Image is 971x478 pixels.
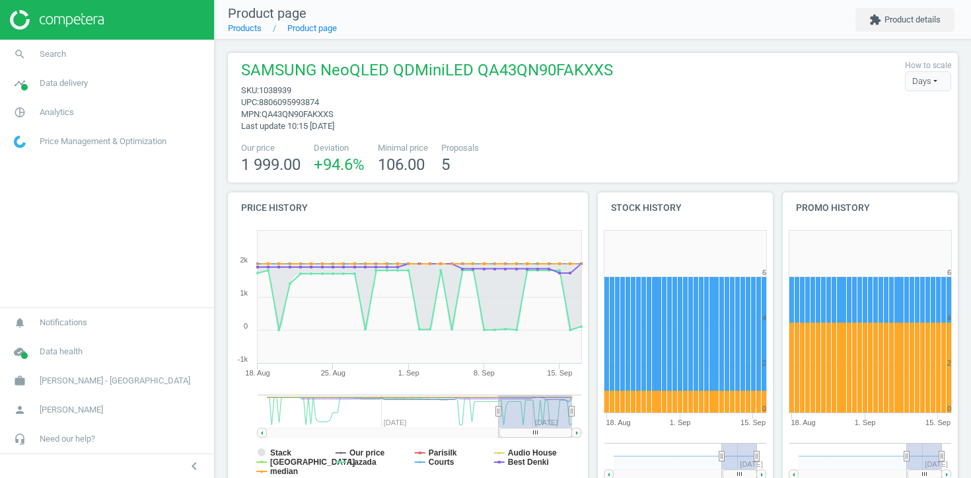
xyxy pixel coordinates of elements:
[245,369,270,377] tspan: 18. Aug
[40,136,166,147] span: Price Management & Optimization
[40,317,87,329] span: Notifications
[7,71,32,96] i: timeline
[7,339,32,364] i: cloud_done
[441,142,479,154] span: Proposals
[178,458,211,475] button: chevron_left
[670,418,691,426] tspan: 1. Sep
[905,60,951,71] label: How to scale
[7,42,32,67] i: search
[270,467,298,476] tspan: median
[40,346,83,358] span: Data health
[241,85,259,95] span: sku :
[349,458,377,467] tspan: Lazada
[40,433,95,445] span: Need our help?
[228,192,588,223] h4: Price history
[598,192,773,223] h4: Stock history
[10,10,104,30] img: ajHJNr6hYgQAAAAASUVORK5CYII=
[40,77,88,89] span: Data delivery
[40,106,74,118] span: Analytics
[240,256,248,264] text: 2k
[740,418,766,426] tspan: 15. Sep
[429,448,457,458] tspan: Parisilk
[228,5,306,21] span: Product page
[740,460,763,468] tspan: [DATE]
[762,359,766,367] text: 2
[241,142,301,154] span: Our price
[287,23,337,33] a: Product page
[259,97,319,107] span: 8806095993874
[262,109,334,119] span: QA43QN90FAKXXS
[947,359,951,367] text: 2
[244,322,248,330] text: 0
[905,71,951,91] div: Days
[762,405,766,413] text: 0
[241,97,259,107] span: upc :
[474,369,495,377] tspan: 8. Sep
[14,136,26,148] img: wGWNvw8QSZomAAAAABJRU5ErkJggg==
[186,458,202,474] i: chevron_left
[441,155,450,174] span: 5
[7,310,32,335] i: notifications
[241,109,262,119] span: mpn :
[40,375,190,387] span: [PERSON_NAME] - [GEOGRAPHIC_DATA]
[40,48,66,60] span: Search
[762,314,766,322] text: 4
[7,100,32,125] i: pie_chart_outlined
[783,192,958,223] h4: Promo history
[241,121,334,131] span: Last update 10:15 [DATE]
[855,8,954,32] button: extensionProduct details
[378,155,425,174] span: 106.00
[241,60,613,85] span: SAMSUNG NeoQLED QDMiniLED QA43QN90FAKXXS
[259,85,291,95] span: 1038939
[238,355,248,363] text: -1k
[925,460,948,468] tspan: [DATE]
[508,458,549,467] tspan: Best Denki
[925,418,951,426] tspan: 15. Sep
[349,448,385,458] tspan: Our price
[314,155,365,174] span: +94.6 %
[240,289,248,297] text: 1k
[7,368,32,393] i: work
[762,268,766,276] text: 6
[321,369,345,377] tspan: 25. Aug
[855,418,876,426] tspan: 1. Sep
[606,418,630,426] tspan: 18. Aug
[947,314,951,322] text: 4
[378,142,428,154] span: Minimal price
[869,14,881,26] i: extension
[547,369,572,377] tspan: 15. Sep
[270,458,355,467] tspan: [GEOGRAPHIC_DATA]
[314,142,365,154] span: Deviation
[947,268,951,276] text: 6
[7,426,32,452] i: headset_mic
[398,369,419,377] tspan: 1. Sep
[947,405,951,413] text: 0
[228,23,262,33] a: Products
[40,404,103,416] span: [PERSON_NAME]
[270,448,291,458] tspan: Stack
[791,418,815,426] tspan: 18. Aug
[7,397,32,422] i: person
[241,155,301,174] span: 1 999.00
[508,448,557,458] tspan: Audio House
[429,458,454,467] tspan: Courts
